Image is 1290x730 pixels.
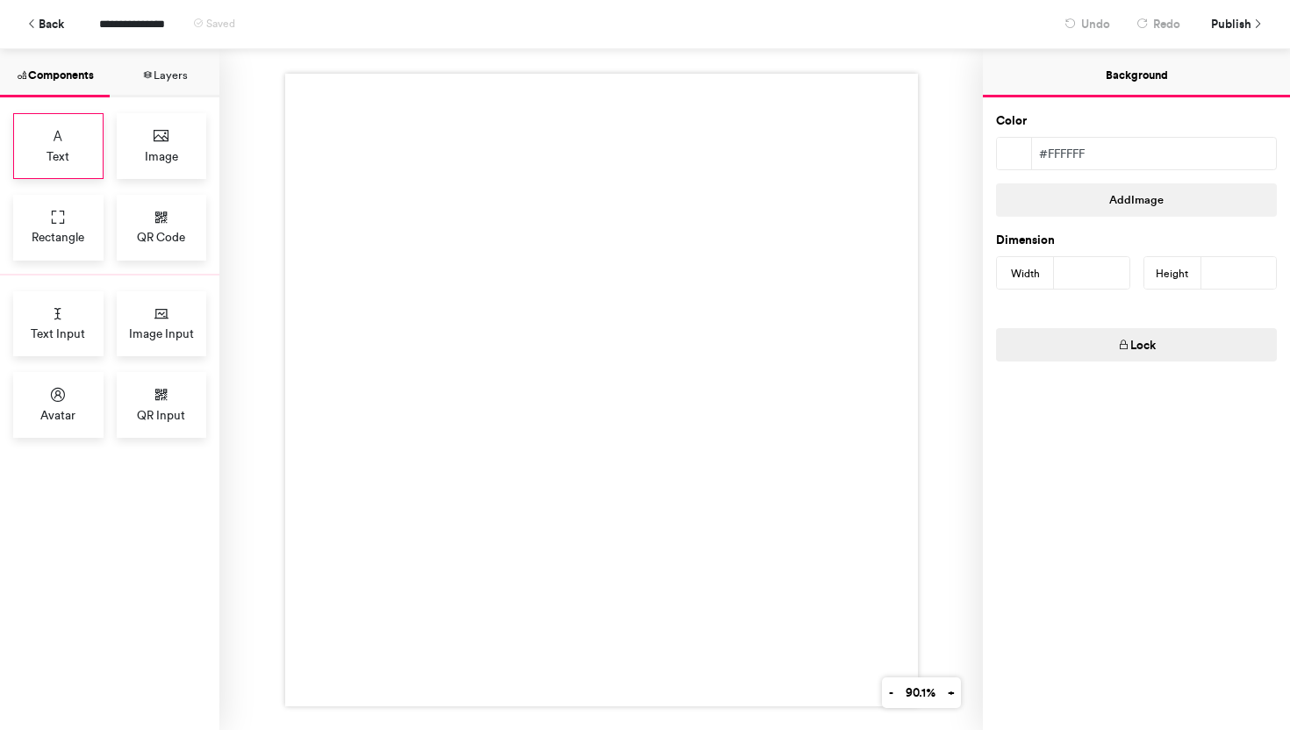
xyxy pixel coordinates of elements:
button: Publish [1198,9,1272,39]
button: 90.1% [899,677,942,708]
button: + [941,677,961,708]
button: Background [983,49,1290,97]
iframe: Drift Widget Chat Controller [1202,642,1269,709]
div: Height [1144,257,1201,290]
button: AddImage [996,183,1277,217]
span: Image Input [129,325,194,342]
label: Color [996,112,1027,130]
span: QR Code [137,228,185,246]
span: QR Input [137,406,185,424]
button: Lock [996,328,1277,361]
button: - [882,677,899,708]
span: Publish [1211,9,1251,39]
span: Text Input [31,325,85,342]
button: Back [18,9,73,39]
span: Text [47,147,69,165]
span: Avatar [40,406,75,424]
label: Dimension [996,232,1055,249]
button: Layers [110,49,219,97]
div: #ffffff [1032,138,1276,169]
span: Image [145,147,178,165]
div: Width [997,257,1054,290]
span: Saved [206,18,235,30]
span: Rectangle [32,228,84,246]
